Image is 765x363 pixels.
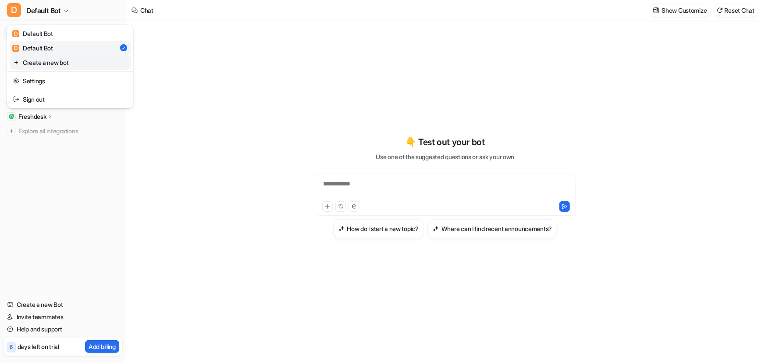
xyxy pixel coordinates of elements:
a: Create a new bot [10,55,131,70]
span: D [7,3,21,17]
img: reset [13,76,19,85]
img: reset [13,95,19,104]
a: Sign out [10,92,131,107]
div: DDefault Bot [7,25,133,108]
span: Default Bot [26,4,61,17]
span: D [12,30,19,37]
div: Default Bot [12,43,53,53]
div: Default Bot [12,29,53,38]
a: Settings [10,74,131,88]
img: reset [13,58,19,67]
span: D [12,45,19,52]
